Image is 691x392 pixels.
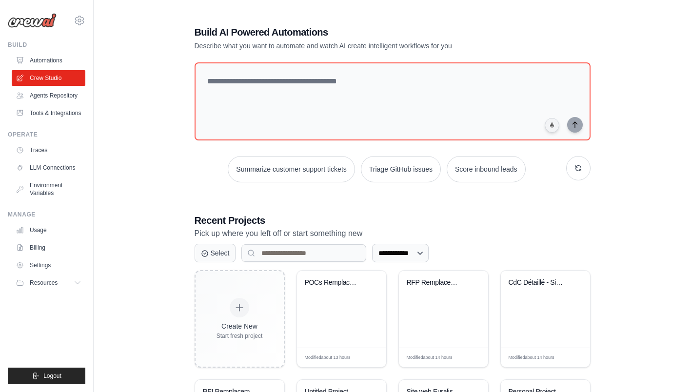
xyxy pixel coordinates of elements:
button: Triage GitHub issues [361,156,441,182]
a: Usage [12,222,85,238]
div: RFP Remplacement Solution Consolidation Financiere SAP BFC [407,278,466,287]
button: Score inbound leads [447,156,526,182]
a: Settings [12,257,85,273]
div: Build [8,41,85,49]
a: Tools & Integrations [12,105,85,121]
span: Resources [30,279,58,287]
button: Get new suggestions [566,156,591,180]
div: CdC Détaillé - Site d'Assurance Climatique [509,278,568,287]
p: Pick up where you left off or start something new [195,227,591,240]
button: Logout [8,368,85,384]
button: Click to speak your automation idea [545,118,559,133]
button: Summarize customer support tickets [228,156,355,182]
a: Billing [12,240,85,255]
button: Resources [12,275,85,291]
span: Logout [43,372,61,380]
a: Automations [12,53,85,68]
div: Create New [217,321,263,331]
div: Manage [8,211,85,218]
span: Modified about 14 hours [407,354,453,361]
a: Agents Repository [12,88,85,103]
a: Environment Variables [12,177,85,201]
img: Logo [8,13,57,28]
span: Modified about 14 hours [509,354,554,361]
button: Select [195,244,236,262]
p: Describe what you want to automate and watch AI create intelligent workflows for you [195,41,522,51]
div: Start fresh project [217,332,263,340]
span: Edit [363,354,371,361]
h1: Build AI Powered Automations [195,25,522,39]
a: LLM Connections [12,160,85,176]
span: Edit [567,354,575,361]
span: Edit [465,354,473,361]
a: Traces [12,142,85,158]
a: Crew Studio [12,70,85,86]
div: POCs Remplacement SAP BFC - Cahiers des Charges [305,278,364,287]
div: Operate [8,131,85,138]
h3: Recent Projects [195,214,591,227]
span: Modified about 13 hours [305,354,351,361]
